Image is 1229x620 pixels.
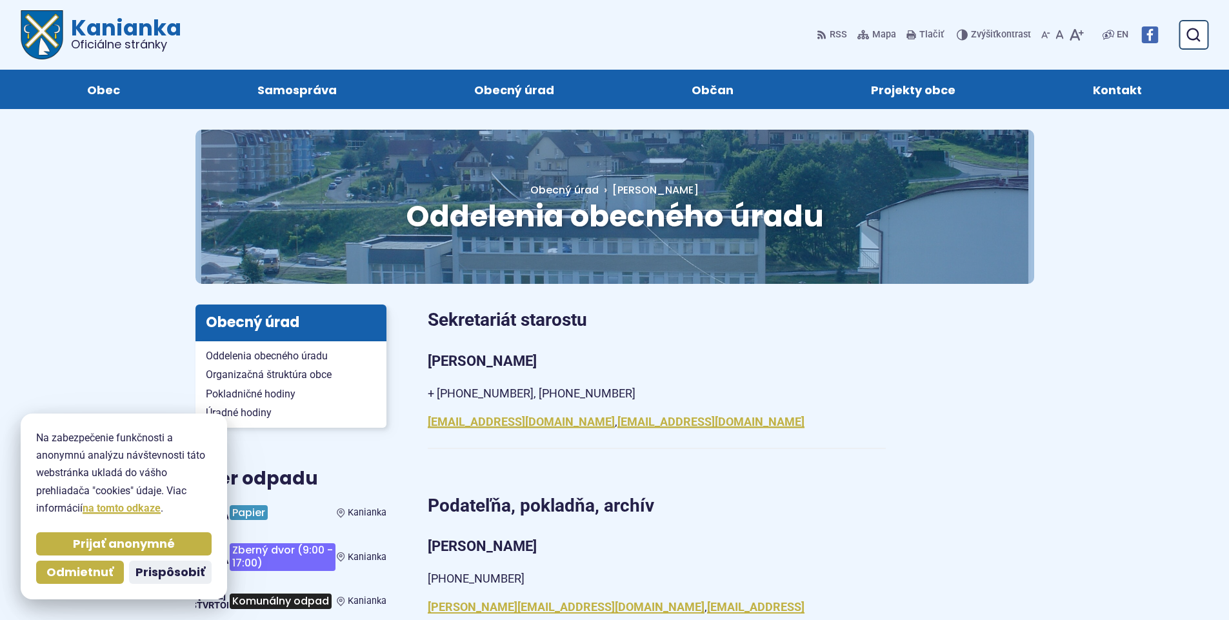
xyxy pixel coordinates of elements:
[692,70,734,109] span: Občan
[71,39,181,50] span: Oficiálne stránky
[612,183,699,197] span: [PERSON_NAME]
[1114,27,1131,43] a: EN
[195,538,386,576] a: Zberný dvor (9:00 - 17:00) Kanianka [DATE] streda
[348,507,386,518] span: Kanianka
[418,70,610,109] a: Obecný úrad
[530,183,599,197] a: Obecný úrad
[815,70,1012,109] a: Projekty obce
[83,502,161,514] a: na tomto odkaze
[636,70,790,109] a: Občan
[195,586,386,616] a: Komunálny odpad Kanianka [DATE] štvrtok
[201,70,392,109] a: Samospráva
[428,569,886,589] p: [PHONE_NUMBER]
[1039,21,1053,48] button: Zmenšiť veľkosť písma
[428,495,654,516] strong: Podateľňa, pokladňa, archív
[872,27,896,43] span: Mapa
[1141,26,1158,43] img: Prejsť na Facebook stránku
[617,415,804,428] a: [EMAIL_ADDRESS][DOMAIN_NAME]
[599,183,699,197] a: [PERSON_NAME]
[195,403,386,423] a: Úradné hodiny
[428,384,886,404] p: + [PHONE_NUMBER], [PHONE_NUMBER]
[1066,21,1086,48] button: Zväčšiť veľkosť písma
[36,532,212,555] button: Prijať anonymné
[63,17,181,50] span: Kanianka
[129,561,212,584] button: Prispôsobiť
[428,309,587,330] strong: Sekretariát starostu
[195,385,386,404] a: Pokladničné hodiny
[348,595,386,606] span: Kanianka
[206,403,376,423] span: Úradné hodiny
[206,346,376,366] span: Oddelenia obecného úradu
[195,469,386,489] h3: Zber odpadu
[195,346,386,366] a: Oddelenia obecného úradu
[230,543,335,571] span: Zberný dvor (9:00 - 17:00)
[1037,70,1198,109] a: Kontakt
[871,70,955,109] span: Projekty obce
[348,552,386,563] span: Kanianka
[919,30,944,41] span: Tlačiť
[855,21,899,48] a: Mapa
[31,70,175,109] a: Obec
[195,498,386,528] a: Papier Kanianka [DATE] Zajtra
[428,412,886,432] p: ,
[191,600,232,611] span: štvrtok
[36,561,124,584] button: Odmietnuť
[971,30,1031,41] span: kontrast
[257,70,337,109] span: Samospráva
[135,565,205,580] span: Prispôsobiť
[428,600,704,614] a: [PERSON_NAME][EMAIL_ADDRESS][DOMAIN_NAME]
[195,305,386,341] h3: Obecný úrad
[904,21,946,48] button: Tlačiť
[1053,21,1066,48] button: Nastaviť pôvodnú veľkosť písma
[195,365,386,385] a: Organizačná štruktúra obce
[73,537,175,552] span: Prijať anonymné
[957,21,1034,48] button: Zvýšiťkontrast
[1093,70,1142,109] span: Kontakt
[206,385,376,404] span: Pokladničné hodiny
[46,565,114,580] span: Odmietnuť
[36,429,212,517] p: Na zabezpečenie funkčnosti a anonymnú analýzu návštevnosti táto webstránka ukladá do vášho prehli...
[230,505,268,520] span: Papier
[474,70,554,109] span: Obecný úrad
[830,27,847,43] span: RSS
[428,415,615,428] a: [EMAIL_ADDRESS][DOMAIN_NAME]
[428,538,537,554] strong: [PERSON_NAME]
[21,10,63,59] img: Prejsť na domovskú stránku
[1117,27,1128,43] span: EN
[428,353,537,369] strong: [PERSON_NAME]
[406,195,824,237] span: Oddelenia obecného úradu
[21,10,181,59] a: Logo Kanianka, prejsť na domovskú stránku.
[87,70,120,109] span: Obec
[817,21,850,48] a: RSS
[971,29,996,40] span: Zvýšiť
[230,594,332,608] span: Komunálny odpad
[206,365,376,385] span: Organizačná štruktúra obce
